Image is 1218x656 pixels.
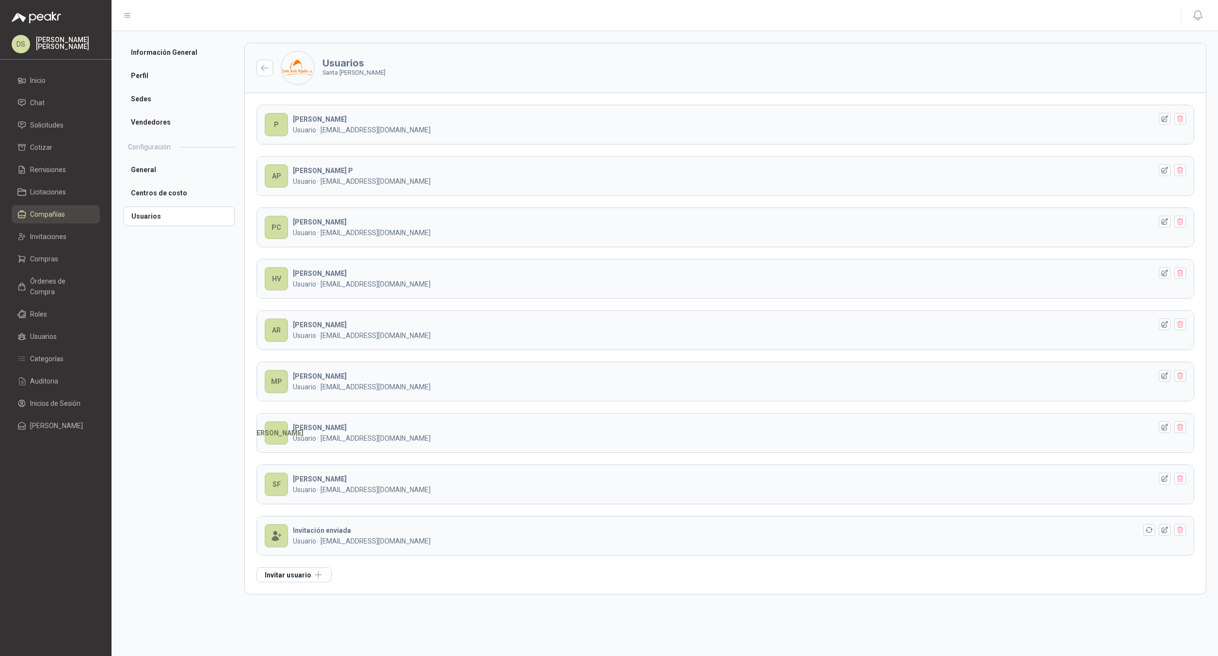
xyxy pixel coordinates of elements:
span: Inicio [30,75,46,86]
span: Usuarios [30,331,57,342]
p: Usuario · [EMAIL_ADDRESS][DOMAIN_NAME] [293,227,1152,238]
a: Inicios de Sesión [12,394,100,413]
a: Chat [12,94,100,112]
span: Chat [30,97,45,108]
div: HV [265,267,288,290]
b: [PERSON_NAME] [293,424,347,432]
a: Inicio [12,71,100,90]
p: Usuario · [EMAIL_ADDRESS][DOMAIN_NAME] [293,433,1152,444]
b: [PERSON_NAME] [293,270,347,277]
span: Compras [30,254,58,264]
a: General [123,160,235,179]
b: [PERSON_NAME] [293,475,347,483]
span: Roles [30,309,47,320]
a: Compañías [12,205,100,224]
p: Usuario · [EMAIL_ADDRESS][DOMAIN_NAME] [293,125,1152,135]
button: Invitar usuario [256,567,332,582]
p: [PERSON_NAME] [PERSON_NAME] [36,36,100,50]
a: Roles [12,305,100,323]
b: [PERSON_NAME] [293,372,347,380]
span: Cotizar [30,142,52,153]
a: Cotizar [12,138,100,157]
span: Categorías [30,353,64,364]
span: [PERSON_NAME] [30,420,83,431]
span: Compañías [30,209,65,220]
a: Compras [12,250,100,268]
div: AP [265,164,288,188]
div: PC [265,216,288,239]
p: Usuario · [EMAIL_ADDRESS][DOMAIN_NAME] [293,330,1152,341]
p: Santa [PERSON_NAME] [322,68,385,78]
a: Perfil [123,66,235,85]
div: [PERSON_NAME] [265,421,288,445]
span: Órdenes de Compra [30,276,91,297]
b: [PERSON_NAME] P [293,167,353,175]
b: Invitación enviada [293,527,351,534]
div: MP [265,370,288,393]
span: Remisiones [30,164,66,175]
a: Vendedores [123,112,235,132]
img: Logo peakr [12,12,61,23]
a: Usuarios [12,327,100,346]
a: Invitaciones [12,227,100,246]
p: Usuario · [EMAIL_ADDRESS][DOMAIN_NAME] [293,382,1152,392]
a: Licitaciones [12,183,100,201]
b: [PERSON_NAME] [293,115,347,123]
a: [PERSON_NAME] [12,416,100,435]
a: Usuarios [123,207,235,226]
h3: Usuarios [322,58,385,68]
a: Órdenes de Compra [12,272,100,301]
span: Inicios de Sesión [30,398,80,409]
div: DS [12,35,30,53]
span: Solicitudes [30,120,64,130]
a: Remisiones [12,160,100,179]
b: [PERSON_NAME] [293,321,347,329]
a: Solicitudes [12,116,100,134]
div: P [265,113,288,136]
a: Categorías [12,350,100,368]
span: Auditoria [30,376,58,386]
a: Centros de costo [123,183,235,203]
a: Información General [123,43,235,62]
div: AR [265,319,288,342]
p: Usuario · [EMAIL_ADDRESS][DOMAIN_NAME] [293,279,1152,289]
img: Company Logo [281,51,314,84]
p: Usuario · [EMAIL_ADDRESS][DOMAIN_NAME] [293,536,1152,546]
h2: Configuración [128,142,171,152]
a: Auditoria [12,372,100,390]
div: SF [265,473,288,496]
span: Licitaciones [30,187,66,197]
b: [PERSON_NAME] [293,218,347,226]
p: Usuario · [EMAIL_ADDRESS][DOMAIN_NAME] [293,176,1152,187]
span: Invitaciones [30,231,66,242]
a: Sedes [123,89,235,109]
p: Usuario · [EMAIL_ADDRESS][DOMAIN_NAME] [293,484,1152,495]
